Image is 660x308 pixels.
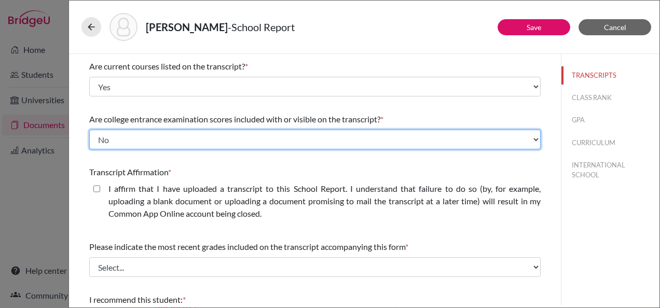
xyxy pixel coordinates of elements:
[561,134,659,152] button: CURRICULUM
[561,156,659,184] button: INTERNATIONAL SCHOOL
[108,183,541,220] label: I affirm that I have uploaded a transcript to this School Report. I understand that failure to do...
[89,61,245,71] span: Are current courses listed on the transcript?
[561,111,659,129] button: GPA
[89,114,380,124] span: Are college entrance examination scores included with or visible on the transcript?
[561,66,659,85] button: TRANSCRIPTS
[89,242,405,251] span: Please indicate the most recent grades included on the transcript accompanying this form
[89,295,183,304] span: I recommend this student:
[89,167,168,177] span: Transcript Affirmation
[561,89,659,107] button: CLASS RANK
[146,21,228,33] strong: [PERSON_NAME]
[228,21,295,33] span: - School Report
